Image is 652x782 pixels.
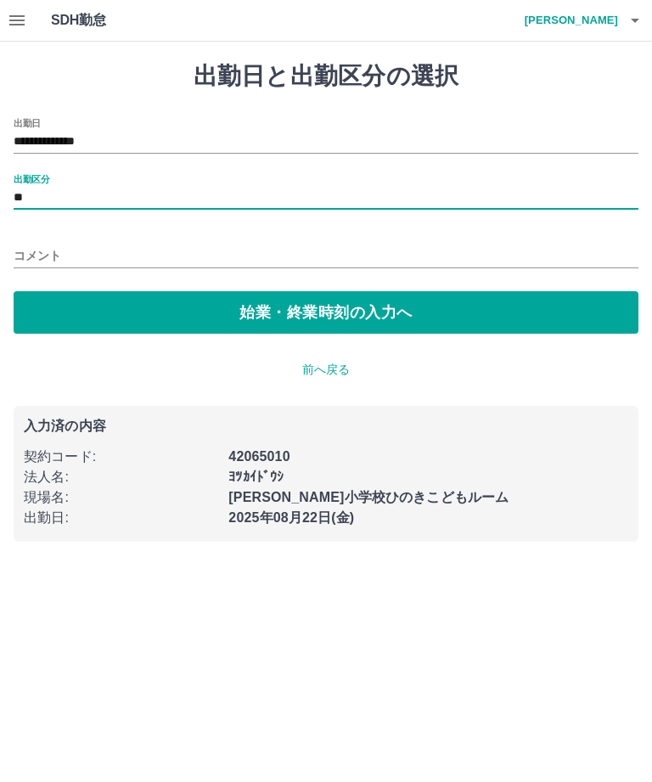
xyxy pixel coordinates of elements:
b: 42065010 [228,449,289,464]
h1: 出勤日と出勤区分の選択 [14,62,638,91]
b: ﾖﾂｶｲﾄﾞｳｼ [228,470,284,484]
label: 出勤日 [14,116,41,129]
p: 入力済の内容 [24,419,628,433]
p: 現場名 : [24,487,218,508]
b: [PERSON_NAME]小学校ひのきこどもルーム [228,490,509,504]
p: 出勤日 : [24,508,218,528]
button: 始業・終業時刻の入力へ [14,291,638,334]
p: 契約コード : [24,447,218,467]
b: 2025年08月22日(金) [228,510,354,525]
p: 前へ戻る [14,361,638,379]
label: 出勤区分 [14,172,49,185]
p: 法人名 : [24,467,218,487]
